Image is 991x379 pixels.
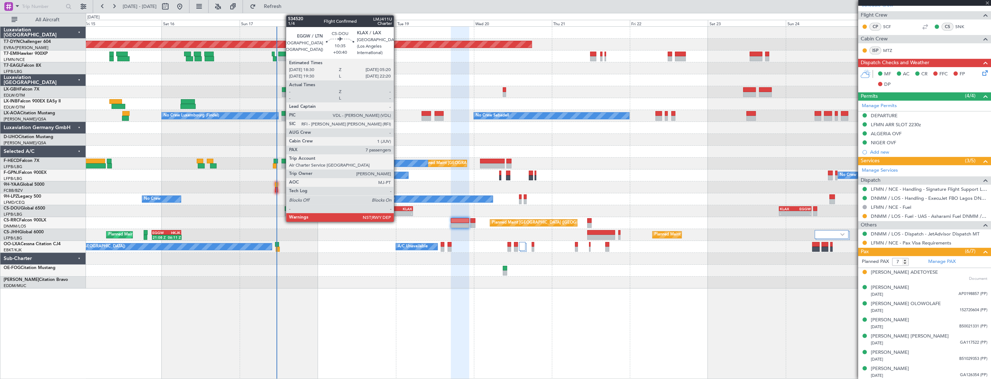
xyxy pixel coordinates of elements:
[4,93,25,98] a: EDLW/DTM
[4,230,19,234] span: CS-JHH
[780,207,795,211] div: KLAX
[965,157,975,164] span: (3/5)
[870,149,987,155] div: Add new
[4,99,18,103] span: LX-INB
[398,241,428,252] div: A/C Unavailable
[4,176,22,181] a: LFPB/LBG
[861,59,929,67] span: Dispatch Checks and Weather
[884,71,891,78] span: MF
[871,213,987,219] a: DNMM / LOS - Fuel - UAS - Asharami Fuel DNMM / LOS
[4,182,44,187] a: 9H-YAAGlobal 5000
[871,204,911,210] a: LFMN / NCE - Fuel
[883,47,899,54] a: MTZ
[4,278,39,282] span: [PERSON_NAME]
[871,292,883,297] span: [DATE]
[4,283,26,288] a: EDDM/MUC
[4,206,21,211] span: CS-DOU
[166,230,180,235] div: HKJK
[840,170,856,181] div: No Crew
[257,4,288,9] span: Refresh
[318,20,396,26] div: Mon 18
[4,247,22,253] a: EBKT/KJK
[4,111,55,115] a: LX-AOACitation Mustang
[871,300,941,308] div: [PERSON_NAME] OLOWOLAFE
[313,158,329,169] div: No Crew
[4,188,23,193] a: FCBB/BZV
[4,224,26,229] a: DNMM/LOS
[928,258,956,265] a: Manage PAX
[939,71,948,78] span: FFC
[4,105,25,110] a: EDLW/DTM
[871,373,883,378] span: [DATE]
[960,340,987,346] span: GA117522 (PP)
[654,229,768,240] div: Planned Maint [GEOGRAPHIC_DATA] ([GEOGRAPHIC_DATA])
[871,365,909,373] div: [PERSON_NAME]
[871,269,938,276] div: [PERSON_NAME] ADETOYESE
[4,212,22,217] a: LFPB/LBG
[862,258,889,265] label: Planned PAX
[87,14,100,21] div: [DATE]
[152,230,166,235] div: EGGW
[871,231,979,237] a: DNMM / LOS - Dispatch - JetAdvisor Dispatch MT
[871,240,951,246] a: LFMN / NCE - Pax Visa Requirements
[4,52,18,56] span: T7-EMI
[4,63,21,68] span: T7-EAGL
[4,87,19,92] span: LX-GBH
[871,308,883,313] span: [DATE]
[492,217,606,228] div: Planned Maint [GEOGRAPHIC_DATA] ([GEOGRAPHIC_DATA])
[884,81,891,88] span: DP
[246,1,290,12] button: Refresh
[4,218,19,222] span: CS-RRC
[4,242,61,246] a: OO-LXACessna Citation CJ4
[4,45,48,50] a: EVRA/[PERSON_NAME]
[786,20,864,26] div: Sun 24
[871,131,901,137] div: ALGERIA OVF
[861,11,887,19] span: Flight Crew
[4,218,46,222] a: CS-RRCFalcon 900LX
[4,230,44,234] a: CS-JHHGlobal 6000
[959,291,987,297] span: AP0198857 (PP)
[708,20,786,26] div: Sat 23
[19,17,76,22] span: All Aircraft
[903,71,909,78] span: AC
[4,40,20,44] span: T7-DYN
[861,248,869,256] span: Pax
[240,20,318,26] div: Sun 17
[8,14,78,26] button: All Aircraft
[4,200,25,205] a: LFMD/CEQ
[108,229,222,240] div: Planned Maint [GEOGRAPHIC_DATA] ([GEOGRAPHIC_DATA])
[921,71,927,78] span: CR
[4,242,21,246] span: OO-LXA
[871,140,896,146] div: NIGER OVF
[883,23,899,30] a: SCF
[4,69,22,74] a: LFPB/LBG
[4,99,61,103] a: LX-INBFalcon 900EX EASy II
[871,113,898,119] div: DEPARTURE
[4,159,39,163] a: F-HECDFalcon 7X
[4,182,20,187] span: 9H-YAA
[4,40,51,44] a: T7-DYNChallenger 604
[969,276,987,282] span: Document
[869,23,881,31] div: CP
[378,211,395,216] div: -
[4,206,45,211] a: CS-DOUGlobal 6500
[163,110,219,121] div: No Crew Luxembourg (Findel)
[349,206,463,216] div: Planned Maint [GEOGRAPHIC_DATA] ([GEOGRAPHIC_DATA])
[4,266,21,270] span: OE-FOG
[4,116,46,122] a: [PERSON_NAME]/QSA
[871,186,987,192] a: LFMN / NCE - Handling - Signature Flight Support LFMN / NCE
[871,357,883,362] span: [DATE]
[871,340,883,346] span: [DATE]
[4,159,19,163] span: F-HECD
[552,20,630,26] div: Thu 21
[960,71,965,78] span: FP
[4,194,41,199] a: 9H-LPZLegacy 500
[942,23,953,31] div: CS
[4,235,22,241] a: LFPB/LBG
[862,102,897,110] a: Manage Permits
[153,235,167,239] div: 21:08 Z
[293,170,310,181] div: No Crew
[396,20,474,26] div: Tue 19
[862,167,898,174] a: Manage Services
[861,157,879,165] span: Services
